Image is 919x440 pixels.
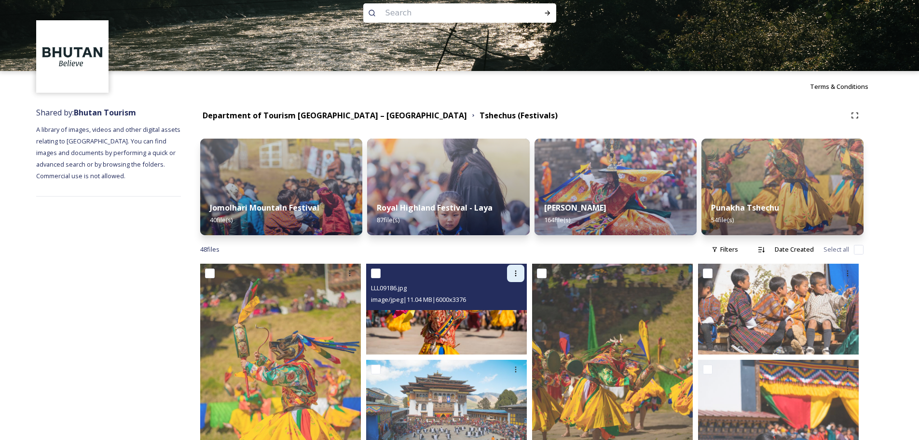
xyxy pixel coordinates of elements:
[770,240,819,259] div: Date Created
[36,107,136,118] span: Shared by:
[200,139,362,235] img: DSC00580.jpg
[38,22,108,92] img: BT_Logo_BB_Lockup_CMYK_High%2520Res.jpg
[74,107,136,118] strong: Bhutan Tourism
[200,245,219,254] span: 48 file s
[810,82,868,91] span: Terms & Conditions
[36,125,182,180] span: A library of images, videos and other digital assets relating to [GEOGRAPHIC_DATA]. You can find ...
[210,202,319,213] strong: Jomolhari Mountain Festival
[810,81,883,92] a: Terms & Conditions
[823,245,849,254] span: Select all
[711,215,734,224] span: 54 file(s)
[480,110,558,121] strong: Tshechus (Festivals)
[377,215,399,224] span: 87 file(s)
[371,284,407,292] span: LLL09186.jpg
[698,264,859,354] img: Black-Necked Crane Festival in Gangtey-3.jpg
[544,202,606,213] strong: [PERSON_NAME]
[377,202,493,213] strong: Royal Highland Festival - Laya
[535,139,697,235] img: Thimphu%2520Setchu%25202.jpeg
[701,139,864,235] img: Dechenphu%2520Festival9.jpg
[381,2,513,24] input: Search
[203,110,467,121] strong: Department of Tourism [GEOGRAPHIC_DATA] – [GEOGRAPHIC_DATA]
[707,240,743,259] div: Filters
[371,295,466,304] span: image/jpeg | 11.04 MB | 6000 x 3376
[210,215,233,224] span: 40 file(s)
[367,139,529,235] img: LLL05247.jpg
[711,202,779,213] strong: Punakha Tshechu
[544,215,570,224] span: 164 file(s)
